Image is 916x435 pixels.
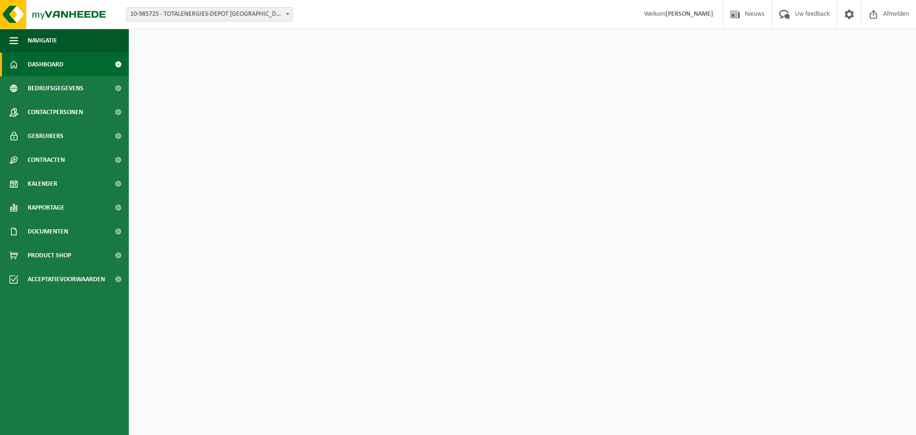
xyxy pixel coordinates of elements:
span: Gebruikers [28,124,63,148]
span: Kalender [28,172,57,196]
span: Navigatie [28,29,57,53]
span: Documenten [28,220,68,244]
span: Dashboard [28,53,63,76]
strong: [PERSON_NAME] [666,11,713,18]
span: Bedrijfsgegevens [28,76,83,100]
span: Acceptatievoorwaarden [28,267,105,291]
span: 10-985725 - TOTALENERGIES-DEPOT ANTWERPEN - ANTWERPEN [126,8,292,21]
span: Contactpersonen [28,100,83,124]
span: Rapportage [28,196,64,220]
span: 10-985725 - TOTALENERGIES-DEPOT ANTWERPEN - ANTWERPEN [126,7,293,21]
span: Product Shop [28,244,71,267]
span: Contracten [28,148,65,172]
